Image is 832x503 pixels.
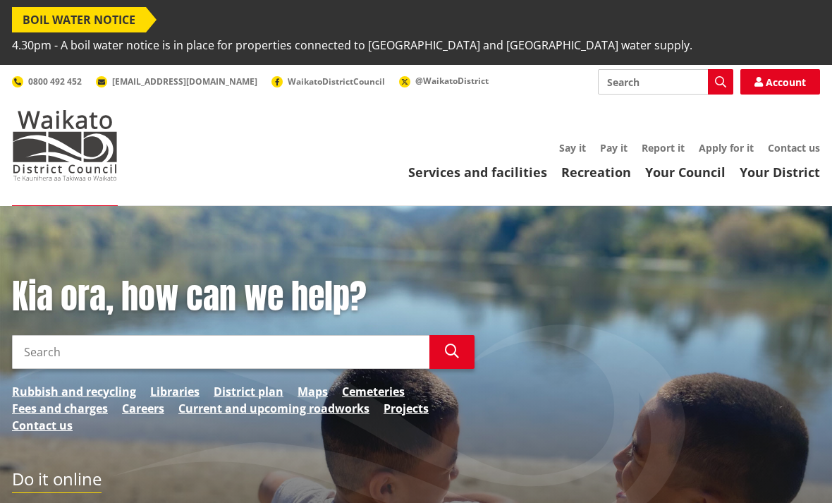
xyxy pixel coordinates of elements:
[271,75,385,87] a: WaikatoDistrictCouncil
[559,141,586,154] a: Say it
[408,164,547,181] a: Services and facilities
[28,75,82,87] span: 0800 492 452
[12,75,82,87] a: 0800 492 452
[12,110,118,181] img: Waikato District Council - Te Kaunihera aa Takiwaa o Waikato
[598,69,733,95] input: Search input
[12,383,136,400] a: Rubbish and recycling
[150,383,200,400] a: Libraries
[214,383,283,400] a: District plan
[12,417,73,434] a: Contact us
[288,75,385,87] span: WaikatoDistrictCouncil
[122,400,164,417] a: Careers
[96,75,257,87] a: [EMAIL_ADDRESS][DOMAIN_NAME]
[12,335,429,369] input: Search input
[112,75,257,87] span: [EMAIL_ADDRESS][DOMAIN_NAME]
[768,141,820,154] a: Contact us
[561,164,631,181] a: Recreation
[12,32,692,58] span: 4.30pm - A boil water notice is in place for properties connected to [GEOGRAPHIC_DATA] and [GEOGR...
[740,69,820,95] a: Account
[699,141,754,154] a: Apply for it
[12,277,475,317] h1: Kia ora, how can we help?
[12,7,146,32] span: BOIL WATER NOTICE
[740,164,820,181] a: Your District
[642,141,685,154] a: Report it
[12,400,108,417] a: Fees and charges
[399,75,489,87] a: @WaikatoDistrict
[342,383,405,400] a: Cemeteries
[415,75,489,87] span: @WaikatoDistrict
[298,383,328,400] a: Maps
[384,400,429,417] a: Projects
[645,164,726,181] a: Your Council
[600,141,628,154] a: Pay it
[178,400,369,417] a: Current and upcoming roadworks
[12,469,102,494] h2: Do it online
